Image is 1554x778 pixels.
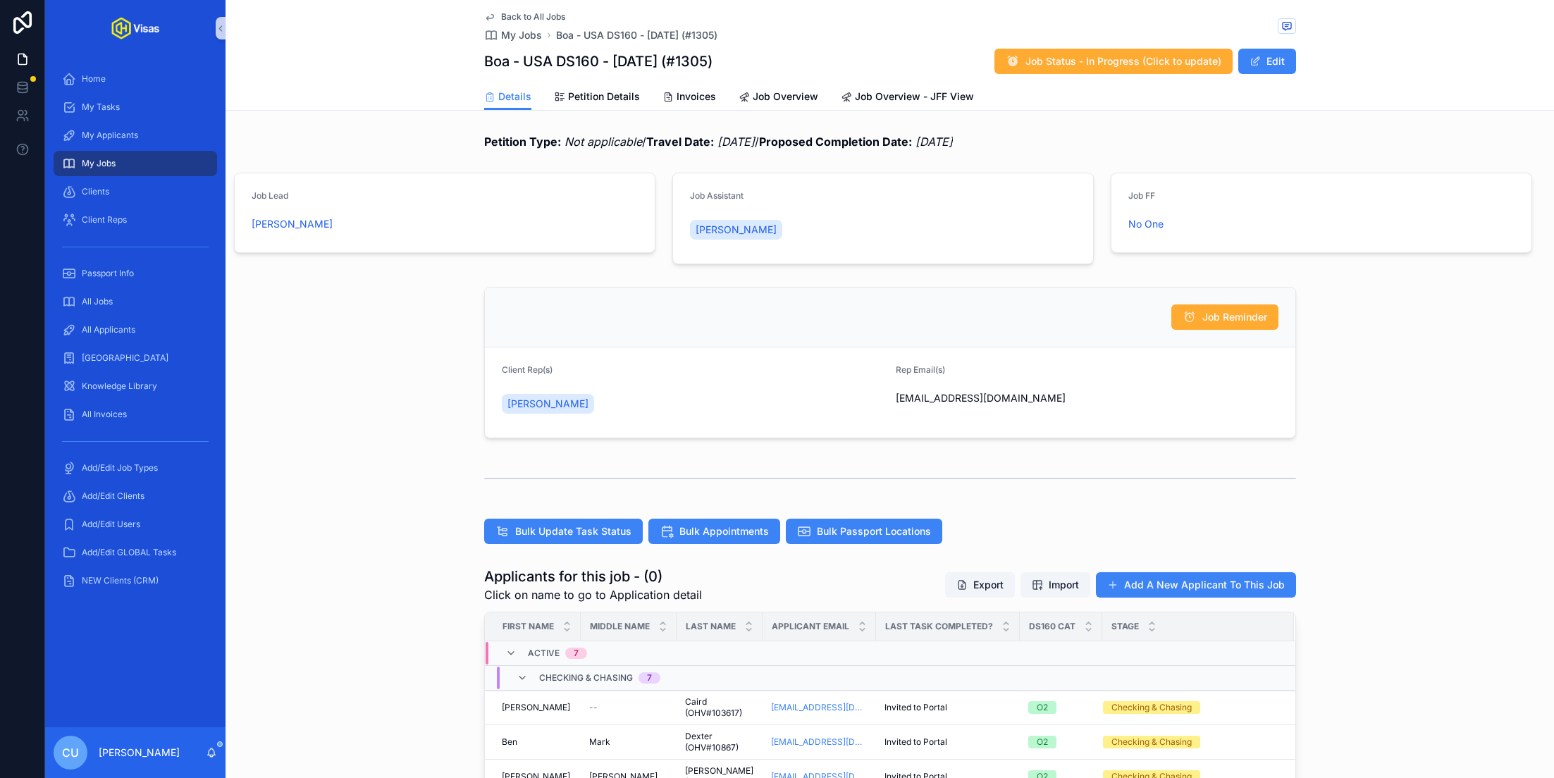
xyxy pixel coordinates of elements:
[82,352,168,364] span: [GEOGRAPHIC_DATA]
[54,402,217,427] a: All Invoices
[252,190,288,201] span: Job Lead
[82,158,116,169] span: My Jobs
[1025,54,1221,68] span: Job Status - In Progress (Click to update)
[502,736,572,748] a: Ben
[54,179,217,204] a: Clients
[54,345,217,371] a: [GEOGRAPHIC_DATA]
[82,490,144,502] span: Add/Edit Clients
[111,17,159,39] img: App logo
[501,28,542,42] span: My Jobs
[54,568,217,593] a: NEW Clients (CRM)
[528,648,560,659] span: Active
[502,702,570,713] span: [PERSON_NAME]
[884,736,947,748] span: Invited to Portal
[502,364,553,375] span: Client Rep(s)
[556,28,717,42] a: Boa - USA DS160 - [DATE] (#1305)
[841,84,974,112] a: Job Overview - JFF View
[646,135,714,149] strong: Travel Date:
[1111,621,1139,632] span: Stage
[690,190,744,201] span: Job Assistant
[685,731,754,753] a: Dexter (OHV#10867)
[855,89,974,104] span: Job Overview - JFF View
[1037,701,1048,714] div: O2
[647,672,652,684] div: 7
[54,455,217,481] a: Add/Edit Job Types
[1238,49,1296,74] button: Edit
[515,524,631,538] span: Bulk Update Task Status
[945,572,1015,598] button: Export
[817,524,931,538] span: Bulk Passport Locations
[498,89,531,104] span: Details
[502,394,594,414] a: [PERSON_NAME]
[915,135,953,149] em: [DATE]
[484,51,713,71] h1: Boa - USA DS160 - [DATE] (#1305)
[1171,304,1278,330] button: Job Reminder
[648,519,780,544] button: Bulk Appointments
[82,575,159,586] span: NEW Clients (CRM)
[771,736,868,748] a: [EMAIL_ADDRESS][DOMAIN_NAME]
[884,702,947,713] span: Invited to Portal
[1103,736,1277,748] a: Checking & Chasing
[589,702,668,713] a: --
[690,220,782,240] a: [PERSON_NAME]
[771,702,868,713] a: [EMAIL_ADDRESS][DOMAIN_NAME]
[54,289,217,314] a: All Jobs
[484,567,702,586] h1: Applicants for this job - (0)
[54,373,217,399] a: Knowledge Library
[753,89,818,104] span: Job Overview
[502,736,517,748] span: Ben
[484,84,531,111] a: Details
[54,261,217,286] a: Passport Info
[679,524,769,538] span: Bulk Appointments
[1028,736,1094,748] a: O2
[1128,217,1164,231] a: No One
[45,56,226,612] div: scrollable content
[82,268,134,279] span: Passport Info
[1037,736,1048,748] div: O2
[484,28,542,42] a: My Jobs
[82,324,135,335] span: All Applicants
[1096,572,1296,598] button: Add A New Applicant To This Job
[759,135,912,149] strong: Proposed Completion Date:
[82,186,109,197] span: Clients
[717,135,755,149] em: [DATE]
[696,223,777,237] span: [PERSON_NAME]
[252,217,333,231] span: [PERSON_NAME]
[82,101,120,113] span: My Tasks
[54,66,217,92] a: Home
[589,736,610,748] span: Mark
[54,540,217,565] a: Add/Edit GLOBAL Tasks
[739,84,818,112] a: Job Overview
[484,519,643,544] button: Bulk Update Task Status
[1111,701,1192,714] div: Checking & Chasing
[82,409,127,420] span: All Invoices
[885,621,993,632] span: Last Task Completed?
[539,672,633,684] span: Checking & Chasing
[677,89,716,104] span: Invoices
[554,84,640,112] a: Petition Details
[82,547,176,558] span: Add/Edit GLOBAL Tasks
[484,586,702,603] span: Click on name to go to Application detail
[82,130,138,141] span: My Applicants
[686,621,736,632] span: Last Name
[502,621,554,632] span: First Name
[1020,572,1090,598] button: Import
[685,696,754,719] a: Caird (OHV#103617)
[82,296,113,307] span: All Jobs
[507,397,588,411] span: [PERSON_NAME]
[565,135,642,149] em: Not applicable
[589,736,668,748] a: Mark
[501,11,565,23] span: Back to All Jobs
[62,744,79,761] span: CU
[82,381,157,392] span: Knowledge Library
[772,621,849,632] span: Applicant Email
[54,483,217,509] a: Add/Edit Clients
[994,49,1233,74] button: Job Status - In Progress (Click to update)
